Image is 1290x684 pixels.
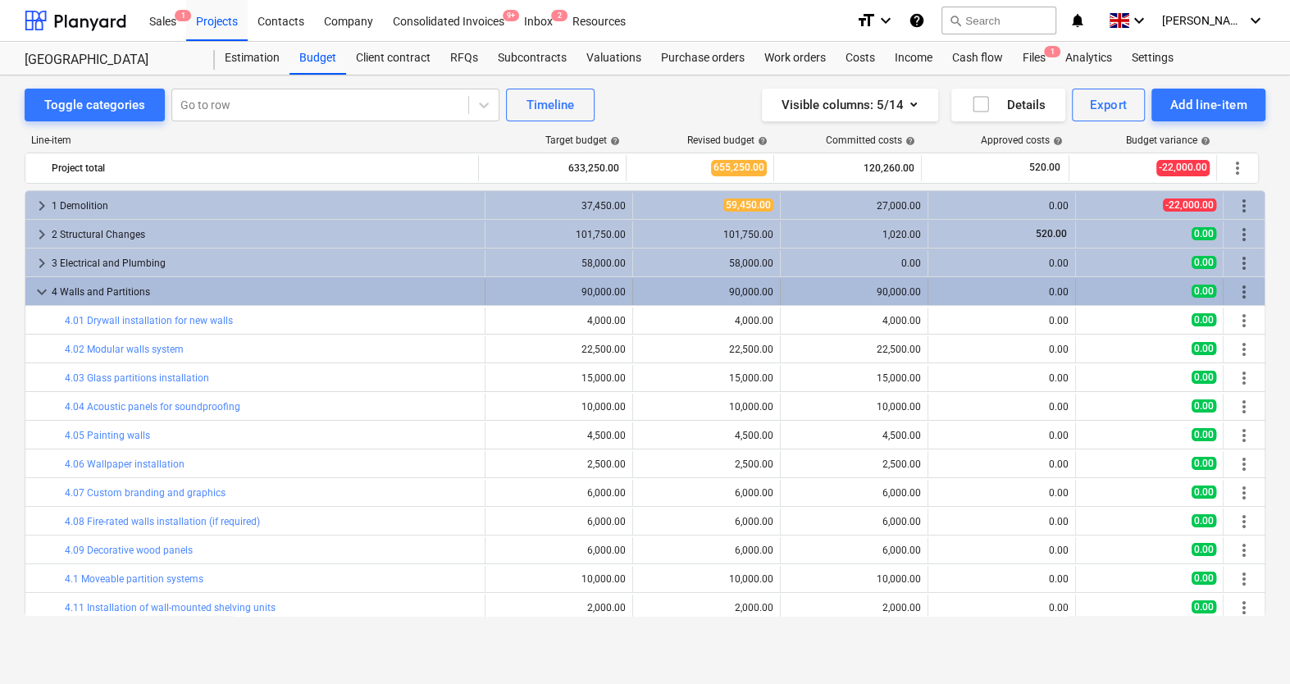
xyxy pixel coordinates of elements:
div: 6,000.00 [787,487,921,499]
a: Valuations [577,42,651,75]
div: Visible columns : 5/14 [782,94,918,116]
a: 4.08 Fire-rated walls installation (if required) [65,516,260,527]
div: Analytics [1055,42,1122,75]
div: 6,000.00 [640,545,773,556]
span: More actions [1234,340,1254,359]
span: 0.00 [1192,514,1216,527]
span: 59,450.00 [723,198,773,212]
a: 4.09 Decorative wood panels [65,545,193,556]
div: 0.00 [935,200,1069,212]
div: Settings [1122,42,1183,75]
i: format_size [856,11,876,30]
span: help [607,136,620,146]
div: 2,000.00 [492,602,626,613]
div: 6,000.00 [787,545,921,556]
span: 9+ [503,10,519,21]
span: 0.00 [1192,313,1216,326]
div: 4,500.00 [640,430,773,441]
div: Income [885,42,942,75]
span: More actions [1234,282,1254,302]
div: 0.00 [787,258,921,269]
button: Search [941,7,1056,34]
span: 0.00 [1192,457,1216,470]
a: Purchase orders [651,42,754,75]
span: 0.00 [1192,600,1216,613]
span: help [902,136,915,146]
i: Knowledge base [909,11,925,30]
span: More actions [1234,253,1254,273]
div: 0.00 [935,545,1069,556]
div: Export [1090,94,1128,116]
div: 22,500.00 [787,344,921,355]
div: 0.00 [935,401,1069,413]
div: 2,500.00 [787,458,921,470]
div: 10,000.00 [787,401,921,413]
div: 2,000.00 [787,602,921,613]
a: 4.01 Drywall installation for new walls [65,315,233,326]
span: 0.00 [1192,572,1216,585]
span: 520.00 [1034,228,1069,239]
div: Toggle categories [44,94,145,116]
a: 4.05 Painting walls [65,430,150,441]
div: 22,500.00 [640,344,773,355]
span: search [949,14,962,27]
span: keyboard_arrow_right [32,225,52,244]
div: 90,000.00 [492,286,626,298]
div: RFQs [440,42,488,75]
div: 0.00 [935,286,1069,298]
div: 37,450.00 [492,200,626,212]
a: 4.06 Wallpaper installation [65,458,185,470]
div: 2,500.00 [640,458,773,470]
span: More actions [1234,454,1254,474]
span: -22,000.00 [1163,198,1216,212]
span: More actions [1234,540,1254,560]
span: More actions [1228,158,1247,178]
a: Estimation [215,42,289,75]
div: 6,000.00 [492,516,626,527]
div: 0.00 [935,372,1069,384]
div: Add line-item [1169,94,1247,116]
div: 15,000.00 [492,372,626,384]
div: Budget variance [1126,135,1210,146]
a: 4.07 Custom branding and graphics [65,487,226,499]
div: 120,260.00 [781,155,914,181]
a: 4.11 Installation of wall-mounted shelving units [65,602,276,613]
div: 0.00 [935,258,1069,269]
span: More actions [1234,569,1254,589]
div: 0.00 [935,573,1069,585]
a: 4.03 Glass partitions installation [65,372,209,384]
span: 0.00 [1192,428,1216,441]
div: Committed costs [826,135,915,146]
a: Budget [289,42,346,75]
div: 1 Demolition [52,193,478,219]
div: 4,000.00 [492,315,626,326]
span: [PERSON_NAME] [1162,14,1244,27]
i: keyboard_arrow_down [1246,11,1265,30]
span: 655,250.00 [711,160,767,176]
div: 90,000.00 [787,286,921,298]
div: 4,000.00 [787,315,921,326]
div: 10,000.00 [787,573,921,585]
button: Visible columns:5/14 [762,89,938,121]
button: Toggle categories [25,89,165,121]
div: 2 Structural Changes [52,221,478,248]
span: help [1197,136,1210,146]
button: Details [951,89,1065,121]
span: keyboard_arrow_right [32,196,52,216]
span: 0.00 [1192,486,1216,499]
a: Costs [836,42,885,75]
a: Client contract [346,42,440,75]
span: help [1050,136,1063,146]
a: 4.04 Acoustic panels for soundproofing [65,401,240,413]
div: Project total [52,155,472,181]
div: Chat Widget [1208,605,1290,684]
div: 3 Electrical and Plumbing [52,250,478,276]
a: Subcontracts [488,42,577,75]
a: Files1 [1013,42,1055,75]
span: More actions [1234,368,1254,388]
div: Approved costs [981,135,1063,146]
div: 4,500.00 [787,430,921,441]
div: 58,000.00 [492,258,626,269]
